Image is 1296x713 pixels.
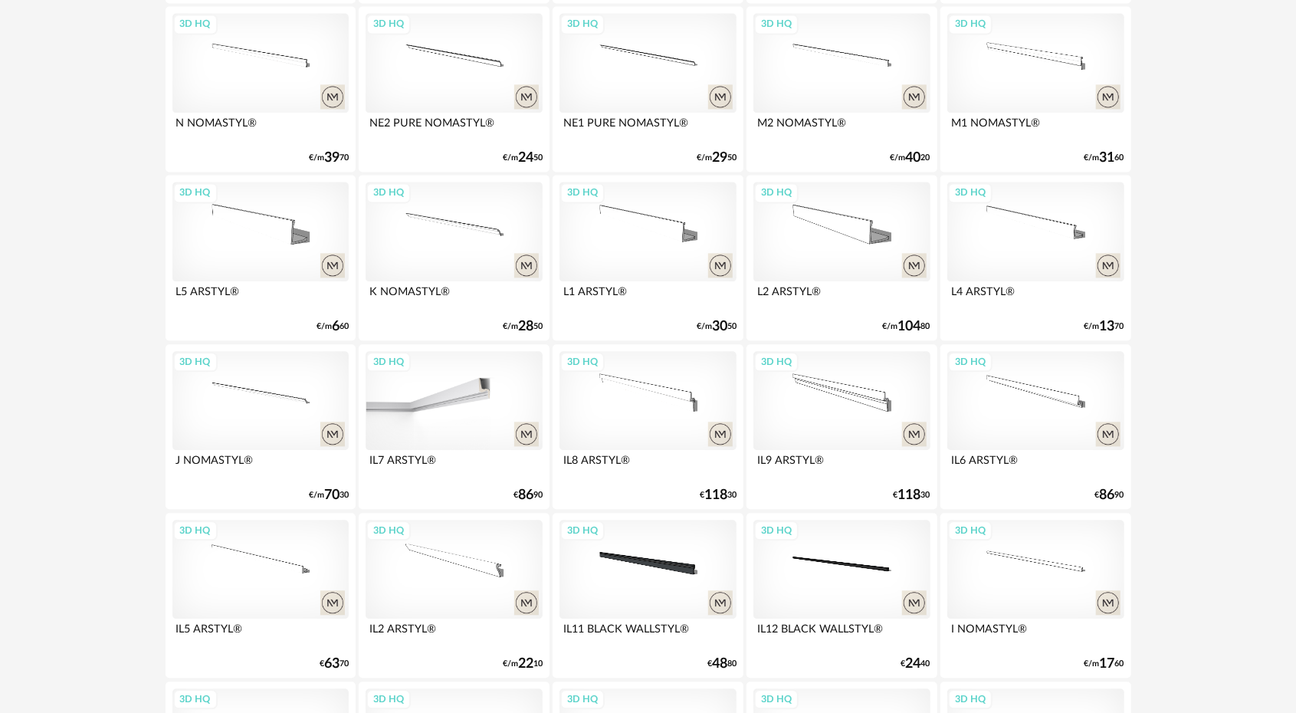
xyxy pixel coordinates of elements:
[894,490,930,501] div: € 30
[1084,321,1124,332] div: €/m 70
[166,344,356,510] a: 3D HQ J NOMASTYL® €/m7030
[753,113,930,143] div: M2 NOMASTYL®
[366,689,411,709] div: 3D HQ
[366,113,542,143] div: NE2 PURE NOMASTYL®
[172,619,349,649] div: IL5 ARSTYL®
[1100,659,1115,669] span: 17
[518,490,533,501] span: 86
[173,521,218,540] div: 3D HQ
[172,113,349,143] div: N NOMASTYL®
[366,14,411,34] div: 3D HQ
[518,659,533,669] span: 22
[898,321,921,332] span: 104
[553,6,743,172] a: 3D HQ NE1 PURE NOMASTYL® €/m2950
[753,281,930,312] div: L2 ARSTYL®
[324,659,340,669] span: 63
[940,513,1130,678] a: 3D HQ I NOMASTYL® €/m1760
[746,175,937,340] a: 3D HQ L2 ARSTYL® €/m10480
[754,521,799,540] div: 3D HQ
[309,490,349,501] div: €/m 30
[359,513,549,678] a: 3D HQ IL2 ARSTYL® €/m2210
[754,352,799,372] div: 3D HQ
[704,490,727,501] span: 118
[940,175,1130,340] a: 3D HQ L4 ARSTYL® €/m1370
[947,113,1124,143] div: M1 NOMASTYL®
[712,321,727,332] span: 30
[947,281,1124,312] div: L4 ARSTYL®
[906,153,921,163] span: 40
[754,14,799,34] div: 3D HQ
[559,619,736,649] div: IL11 BLACK WALLSTYL®
[309,153,349,163] div: €/m 70
[173,14,218,34] div: 3D HQ
[560,521,605,540] div: 3D HQ
[320,659,349,669] div: € 70
[553,513,743,678] a: 3D HQ IL11 BLACK WALLSTYL® €4880
[559,113,736,143] div: NE1 PURE NOMASTYL®
[553,175,743,340] a: 3D HQ L1 ARSTYL® €/m3050
[366,521,411,540] div: 3D HQ
[559,281,736,312] div: L1 ARSTYL®
[172,450,349,481] div: J NOMASTYL®
[746,344,937,510] a: 3D HQ IL9 ARSTYL® €11830
[366,450,542,481] div: IL7 ARSTYL®
[948,14,993,34] div: 3D HQ
[901,659,930,669] div: € 40
[707,659,737,669] div: € 80
[560,352,605,372] div: 3D HQ
[1100,153,1115,163] span: 31
[518,153,533,163] span: 24
[332,321,340,332] span: 6
[700,490,737,501] div: € 30
[1084,659,1124,669] div: €/m 60
[359,175,549,340] a: 3D HQ K NOMASTYL® €/m2850
[754,182,799,202] div: 3D HQ
[906,659,921,669] span: 24
[173,689,218,709] div: 3D HQ
[891,153,930,163] div: €/m 20
[366,281,542,312] div: K NOMASTYL®
[940,6,1130,172] a: 3D HQ M1 NOMASTYL® €/m3160
[947,619,1124,649] div: I NOMASTYL®
[173,352,218,372] div: 3D HQ
[898,490,921,501] span: 118
[518,321,533,332] span: 28
[753,619,930,649] div: IL12 BLACK WALLSTYL®
[559,450,736,481] div: IL8 ARSTYL®
[697,153,737,163] div: €/m 50
[746,513,937,678] a: 3D HQ IL12 BLACK WALLSTYL® €2440
[366,619,542,649] div: IL2 ARSTYL®
[947,450,1124,481] div: IL6 ARSTYL®
[173,182,218,202] div: 3D HQ
[697,321,737,332] div: €/m 50
[712,153,727,163] span: 29
[366,352,411,372] div: 3D HQ
[560,182,605,202] div: 3D HQ
[503,153,543,163] div: €/m 50
[560,689,605,709] div: 3D HQ
[754,689,799,709] div: 3D HQ
[948,689,993,709] div: 3D HQ
[712,659,727,669] span: 48
[948,521,993,540] div: 3D HQ
[940,344,1130,510] a: 3D HQ IL6 ARSTYL® €8690
[359,6,549,172] a: 3D HQ NE2 PURE NOMASTYL® €/m2450
[560,14,605,34] div: 3D HQ
[166,175,356,340] a: 3D HQ L5 ARSTYL® €/m660
[883,321,930,332] div: €/m 80
[324,490,340,501] span: 70
[366,182,411,202] div: 3D HQ
[746,6,937,172] a: 3D HQ M2 NOMASTYL® €/m4020
[166,6,356,172] a: 3D HQ N NOMASTYL® €/m3970
[948,182,993,202] div: 3D HQ
[1100,490,1115,501] span: 86
[317,321,349,332] div: €/m 60
[503,321,543,332] div: €/m 50
[513,490,543,501] div: € 90
[948,352,993,372] div: 3D HQ
[324,153,340,163] span: 39
[753,450,930,481] div: IL9 ARSTYL®
[166,513,356,678] a: 3D HQ IL5 ARSTYL® €6370
[1084,153,1124,163] div: €/m 60
[359,344,549,510] a: 3D HQ IL7 ARSTYL® €8690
